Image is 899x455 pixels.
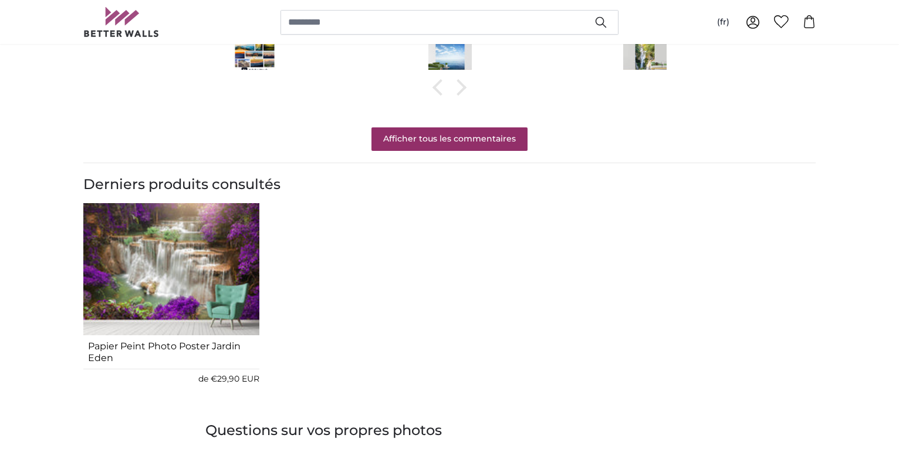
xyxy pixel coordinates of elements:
span: de €29,90 EUR [198,373,259,384]
img: Fototapete Berauschter Wasserfall [623,41,667,73]
img: Betterwalls [83,7,160,37]
h3: Derniers produits consultés [83,175,816,194]
img: Stockfoto [233,41,276,73]
button: (fr) [708,12,739,33]
h3: Questions sur vos propres photos [205,421,694,440]
div: 1 of 1 [83,203,259,397]
a: Papier Peint Photo Poster Jardin Eden [88,341,255,364]
a: Afficher tous les commentaires [371,127,528,151]
img: Fototapete Unendlichkeit Meer [428,41,472,73]
img: photo-wallpaper-antique-compass-xl [83,203,259,336]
